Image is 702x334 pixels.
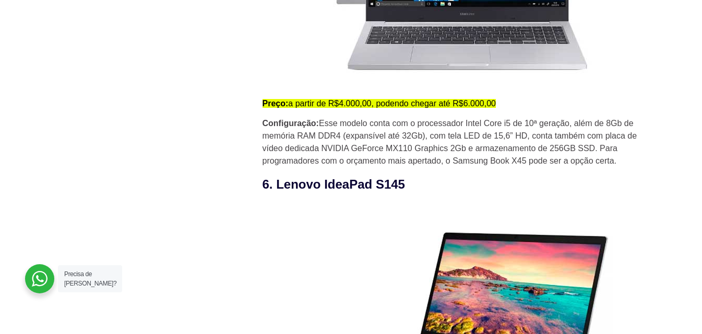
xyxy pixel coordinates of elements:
[64,270,116,287] span: Precisa de [PERSON_NAME]?
[514,201,702,334] iframe: Chat Widget
[263,119,319,128] strong: Configuração:
[514,201,702,334] div: Widget de chat
[263,99,496,108] mark: a partir de R$4.000,00, podendo chegar até R$6.000,00
[263,99,289,108] strong: Preço:
[263,117,659,167] p: Esse modelo conta com o processador Intel Core i5 de 10ª geração, além de 8Gb de memória RAM DDR4...
[263,175,659,194] h3: 6. Lenovo IdeaPad S145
